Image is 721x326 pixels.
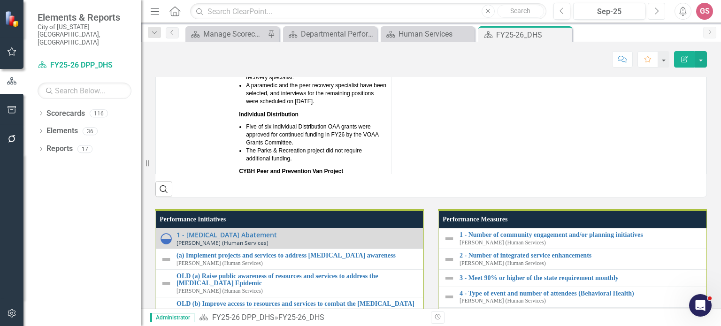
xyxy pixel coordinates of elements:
[460,290,706,297] a: 4 - Type of event and number of attendees (Behavioral Health)
[156,297,423,325] td: Double-Click to Edit Right Click for Context Menu
[161,254,172,265] img: Not Defined
[239,111,299,118] strong: Individual Distribution
[246,82,386,105] span: A paramedic and the peer recovery specialist have been selected, and interviews for the remaining...
[176,252,418,259] a: (a) Implement projects and services to address [MEDICAL_DATA] awareness
[444,254,455,265] img: Not Defined
[573,3,645,20] button: Sep-25
[5,11,21,27] img: ClearPoint Strategy
[383,28,472,40] a: Human Services
[176,260,263,266] small: [PERSON_NAME] (Human Services)
[90,109,108,117] div: 116
[156,228,423,249] td: Double-Click to Edit Right Click for Context Menu
[176,231,418,238] a: 1 - [MEDICAL_DATA] Abatement
[399,28,472,40] div: Human Services
[161,278,172,289] img: Not Defined
[176,240,268,246] small: [PERSON_NAME] (Human Services)
[439,269,712,287] td: Double-Click to Edit Right Click for Context Menu
[278,313,324,322] div: FY25-26_DHS
[161,233,172,244] img: In Progress
[156,269,423,297] td: Double-Click to Edit Right Click for Context Menu
[176,288,263,294] small: [PERSON_NAME] (Human Services)
[444,291,455,303] img: Not Defined
[176,300,418,315] a: OLD (b) Improve access to resources and services to combat the [MEDICAL_DATA] Epidemic
[199,312,424,323] div: »
[460,298,546,304] small: [PERSON_NAME] (Human Services)
[156,249,423,270] td: Double-Click to Edit Right Click for Context Menu
[38,12,131,23] span: Elements & Reports
[212,313,275,322] a: FY25-26 DPP_DHS
[696,3,713,20] button: GS
[176,273,418,287] a: OLD (a) Raise public awareness of resources and services to address the [MEDICAL_DATA] Epidemic
[77,145,92,153] div: 17
[161,305,172,317] img: Not Defined
[576,6,642,17] div: Sep-25
[203,28,265,40] div: Manage Scorecards
[439,228,712,249] td: Double-Click to Edit Right Click for Context Menu
[460,252,706,259] a: 2 - Number of integrated service enhancements
[439,249,712,270] td: Double-Click to Edit Right Click for Context Menu
[460,274,706,281] a: 3 - Meet 90% or higher of the state requirement monthly
[38,60,131,71] a: FY25-26 DPP_DHS
[460,240,546,246] small: [PERSON_NAME] (Human Services)
[83,127,98,135] div: 36
[46,144,73,154] a: Reports
[439,287,712,307] td: Double-Click to Edit Right Click for Context Menu
[38,83,131,99] input: Search Below...
[150,313,194,322] span: Administrator
[444,233,455,244] img: Not Defined
[301,28,375,40] div: Departmental Performance Plans - 3 Columns
[38,23,131,46] small: City of [US_STATE][GEOGRAPHIC_DATA], [GEOGRAPHIC_DATA]
[689,294,712,317] iframe: Intercom live chat
[460,231,706,238] a: 1 - Number of community engagement and/or planning initiatives
[188,28,265,40] a: Manage Scorecards
[46,108,85,119] a: Scorecards
[246,147,362,162] span: The Parks & Recreation project did not require additional funding.
[46,126,78,136] a: Elements
[239,168,343,174] strong: CYBH Peer and Prevention Van Project
[497,5,544,18] button: Search
[190,3,546,20] input: Search ClearPoint...
[460,260,546,266] small: [PERSON_NAME] (Human Services)
[246,50,379,81] span: Collaboration began with EMS on the Impact Co-response Program, and recruitment is underway for 2...
[285,28,375,40] a: Departmental Performance Plans - 3 Columns
[496,29,570,41] div: FY25-26_DHS
[246,123,378,146] span: Five of six Individual Distribution OAA grants were approved for continued funding in FY26 by the...
[444,273,455,284] img: Not Defined
[510,7,530,15] span: Search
